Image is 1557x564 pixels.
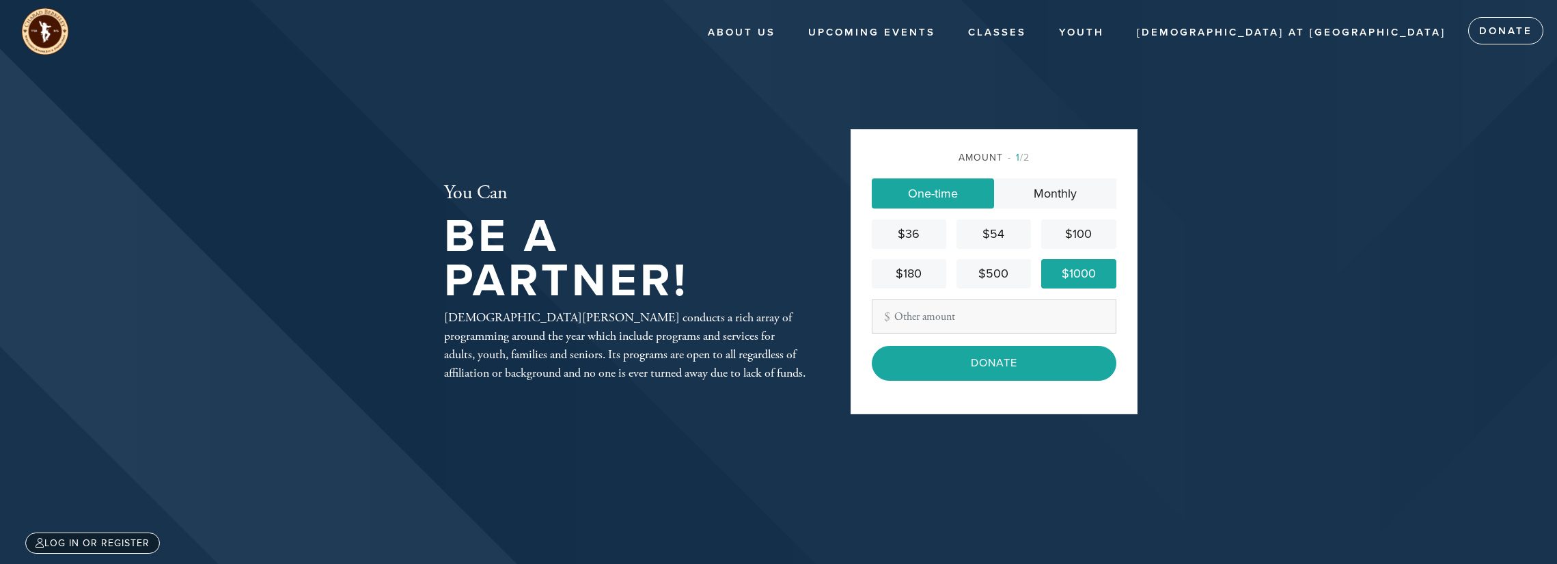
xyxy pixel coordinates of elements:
a: $500 [956,259,1031,288]
a: [DEMOGRAPHIC_DATA] at [GEOGRAPHIC_DATA] [1127,20,1456,46]
div: $1000 [1047,265,1110,283]
a: Classes [958,20,1036,46]
div: $54 [962,225,1025,243]
div: $100 [1047,225,1110,243]
input: Donate [872,346,1116,380]
img: unnamed%20%283%29_0.png [20,7,70,56]
div: $500 [962,265,1025,283]
a: Upcoming Events [798,20,946,46]
a: Monthly [994,178,1116,209]
a: $54 [956,219,1031,249]
a: One-time [872,178,994,209]
a: Youth [1049,20,1114,46]
a: $1000 [1041,259,1116,288]
span: /2 [1008,152,1030,163]
div: Amount [872,150,1116,165]
h2: You Can [444,182,806,205]
a: $180 [872,259,946,288]
h1: Be A Partner! [444,215,806,303]
div: $180 [877,265,941,283]
a: Log in or register [25,533,160,554]
span: 1 [1016,152,1020,163]
div: $36 [877,225,941,243]
a: $36 [872,219,946,249]
input: Other amount [872,299,1116,334]
a: About Us [698,20,786,46]
a: $100 [1041,219,1116,249]
a: Donate [1468,17,1543,44]
div: [DEMOGRAPHIC_DATA][PERSON_NAME] conducts a rich array of programming around the year which includ... [444,308,806,382]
